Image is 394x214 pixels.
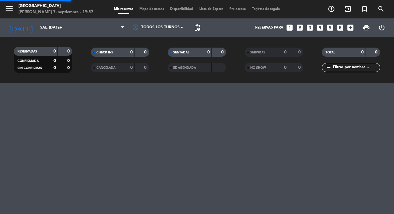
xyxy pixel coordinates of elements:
[363,24,370,31] span: print
[53,49,56,53] strong: 0
[173,51,189,54] span: SENTADAS
[111,7,136,11] span: Mis reservas
[167,7,196,11] span: Disponibilidad
[53,66,56,70] strong: 0
[378,24,385,31] i: power_settings_new
[374,18,389,37] div: LOG OUT
[226,7,249,11] span: Pre-acceso
[5,4,14,13] i: menu
[306,24,314,32] i: looks_3
[377,5,385,13] i: search
[336,24,344,32] i: looks_6
[332,64,380,71] input: Filtrar por nombre...
[18,3,93,9] div: [GEOGRAPHIC_DATA]
[326,51,335,54] span: TOTAL
[298,50,302,54] strong: 0
[221,50,225,54] strong: 0
[18,67,42,70] span: SIN CONFIRMAR
[325,64,332,71] i: filter_list
[361,5,368,13] i: turned_in_not
[67,49,71,53] strong: 0
[5,4,14,15] button: menu
[96,51,113,54] span: CHECK INS
[316,24,324,32] i: looks_4
[326,24,334,32] i: looks_5
[284,65,287,70] strong: 0
[57,24,64,31] i: arrow_drop_down
[255,25,283,30] span: Reservas para
[375,50,379,54] strong: 0
[5,21,37,34] i: [DATE]
[250,51,265,54] span: SERVIDAS
[298,65,302,70] strong: 0
[286,24,294,32] i: looks_one
[328,5,335,13] i: add_circle_outline
[346,24,354,32] i: add_box
[250,66,266,69] span: NO SHOW
[344,5,352,13] i: exit_to_app
[207,50,210,54] strong: 0
[284,50,287,54] strong: 0
[173,66,196,69] span: RE AGENDADA
[196,7,226,11] span: Lista de Espera
[18,60,39,63] span: CONFIRMADA
[296,24,304,32] i: looks_two
[67,66,71,70] strong: 0
[96,66,115,69] span: CANCELADA
[144,65,148,70] strong: 0
[193,24,201,31] span: pending_actions
[130,50,133,54] strong: 0
[144,50,148,54] strong: 0
[18,9,93,15] div: [PERSON_NAME] 7. septiembre - 19:57
[130,65,133,70] strong: 0
[67,59,71,63] strong: 0
[53,59,56,63] strong: 0
[361,50,364,54] strong: 0
[18,50,37,53] span: RESERVADAS
[249,7,283,11] span: Tarjetas de regalo
[136,7,167,11] span: Mapa de mesas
